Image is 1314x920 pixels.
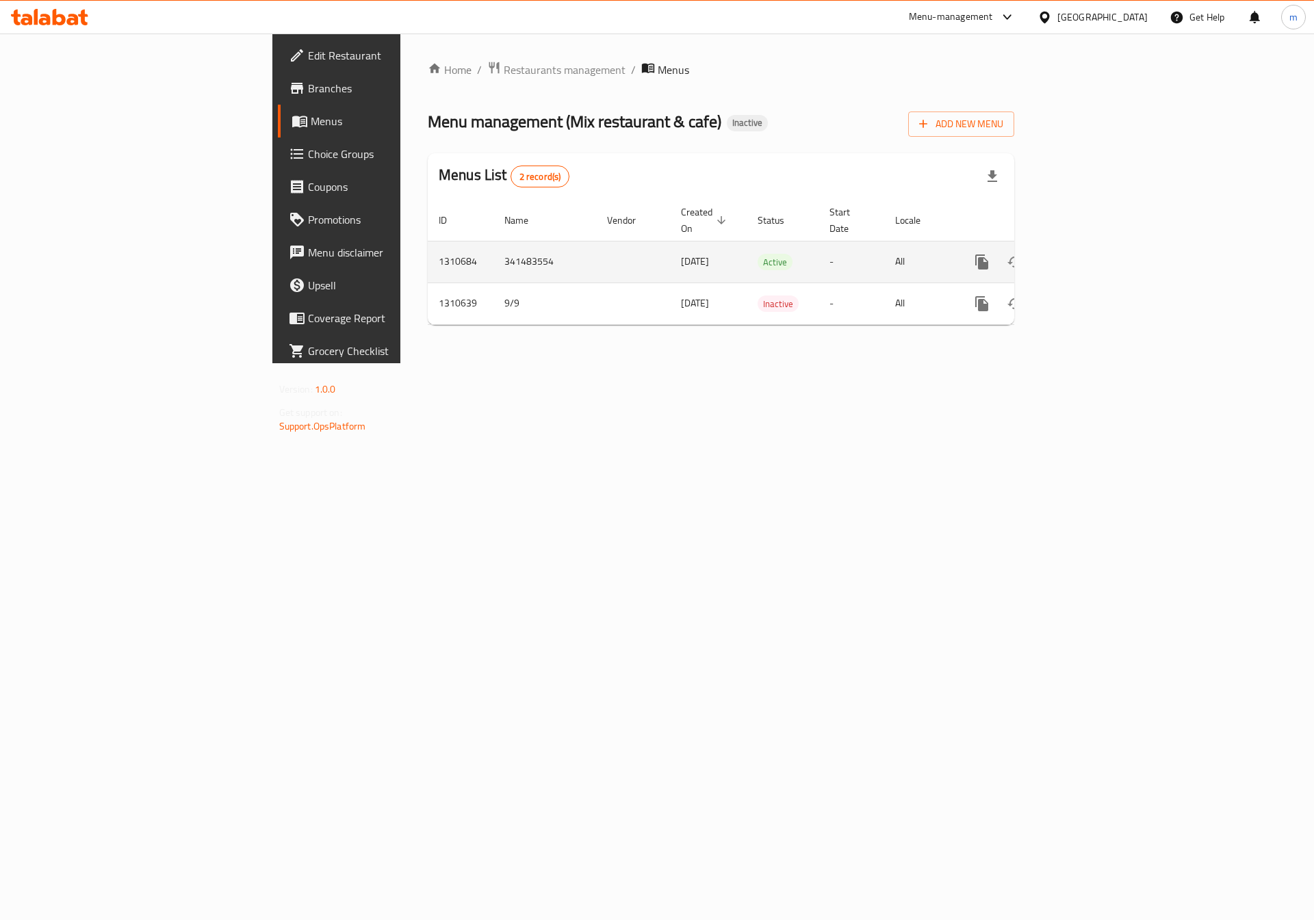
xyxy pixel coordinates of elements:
[511,170,569,183] span: 2 record(s)
[493,282,596,324] td: 9/9
[278,137,492,170] a: Choice Groups
[895,212,938,228] span: Locale
[819,241,884,282] td: -
[278,269,492,302] a: Upsell
[428,106,721,137] span: Menu management ( Mix restaurant & cafe )
[487,61,626,79] a: Restaurants management
[819,282,884,324] td: -
[727,117,768,129] span: Inactive
[504,62,626,78] span: Restaurants management
[966,246,999,278] button: more
[919,116,1003,133] span: Add New Menu
[908,111,1014,137] button: Add New Menu
[658,62,689,78] span: Menus
[278,236,492,269] a: Menu disclaimer
[278,170,492,203] a: Coupons
[308,80,481,96] span: Branches
[311,113,481,129] span: Menus
[999,287,1031,320] button: Change Status
[829,204,868,237] span: Start Date
[278,39,492,72] a: Edit Restaurant
[308,146,481,162] span: Choice Groups
[504,212,546,228] span: Name
[308,244,481,261] span: Menu disclaimer
[315,380,336,398] span: 1.0.0
[758,296,799,312] span: Inactive
[758,212,802,228] span: Status
[976,160,1009,193] div: Export file
[278,302,492,334] a: Coverage Report
[278,105,492,137] a: Menus
[279,417,366,435] a: Support.OpsPlatform
[909,9,993,25] div: Menu-management
[884,282,955,324] td: All
[999,246,1031,278] button: Change Status
[279,380,313,398] span: Version:
[681,252,709,270] span: [DATE]
[631,62,636,78] li: /
[308,343,481,359] span: Grocery Checklist
[966,287,999,320] button: more
[1289,10,1298,25] span: m
[308,310,481,326] span: Coverage Report
[1057,10,1148,25] div: [GEOGRAPHIC_DATA]
[308,277,481,293] span: Upsell
[308,211,481,228] span: Promotions
[428,200,1108,325] table: enhanced table
[308,179,481,195] span: Coupons
[439,165,569,187] h2: Menus List
[955,200,1108,241] th: Actions
[681,204,730,237] span: Created On
[428,61,1014,79] nav: breadcrumb
[278,334,492,367] a: Grocery Checklist
[308,47,481,64] span: Edit Restaurant
[727,115,768,131] div: Inactive
[884,241,955,282] td: All
[758,254,793,270] div: Active
[607,212,654,228] span: Vendor
[278,72,492,105] a: Branches
[681,294,709,312] span: [DATE]
[279,404,342,421] span: Get support on:
[278,203,492,236] a: Promotions
[439,212,465,228] span: ID
[758,254,793,270] span: Active
[493,241,596,282] td: 341483554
